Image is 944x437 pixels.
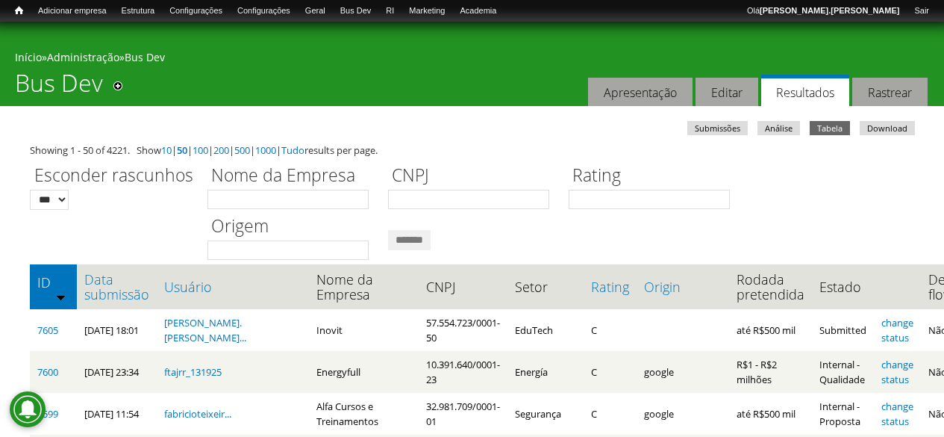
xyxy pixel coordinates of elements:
[30,143,914,158] div: Showing 1 - 50 of 4221. Show | | | | | | results per page.
[84,272,149,302] a: Data submissão
[740,4,907,19] a: Olá[PERSON_NAME].[PERSON_NAME]
[419,264,507,309] th: CNPJ
[687,121,748,135] a: Submissões
[281,143,304,157] a: Tudo
[637,393,729,435] td: google
[591,279,629,294] a: Rating
[7,4,31,18] a: Início
[177,143,187,157] a: 50
[164,365,222,379] a: ftajrr_131925
[729,264,812,309] th: Rodada pretendida
[378,4,401,19] a: RI
[729,393,812,435] td: até R$500 mil
[213,143,229,157] a: 200
[161,143,172,157] a: 10
[812,309,874,351] td: Submitted
[309,264,419,309] th: Nome da Empresa
[760,6,899,15] strong: [PERSON_NAME].[PERSON_NAME]
[729,309,812,351] td: até R$500 mil
[507,351,584,393] td: Energía
[452,4,504,19] a: Academia
[164,316,246,344] a: [PERSON_NAME].[PERSON_NAME]...
[588,78,693,107] a: Apresentação
[15,50,42,64] a: Início
[881,358,913,386] a: change status
[881,316,913,344] a: change status
[584,351,637,393] td: C
[309,351,419,393] td: Energyfull
[255,143,276,157] a: 1000
[761,75,849,107] a: Resultados
[388,163,559,190] label: CNPJ
[15,50,929,69] div: » »
[907,4,937,19] a: Sair
[584,393,637,435] td: C
[207,214,378,241] label: Origem
[77,309,157,351] td: [DATE] 18:01
[507,393,584,435] td: Segurança
[37,323,58,337] a: 7605
[569,163,740,190] label: Rating
[298,4,333,19] a: Geral
[309,393,419,435] td: Alfa Cursos e Treinamentos
[162,4,230,19] a: Configurações
[729,351,812,393] td: R$1 - R$2 milhões
[757,121,800,135] a: Análise
[56,292,66,302] img: ordem crescente
[31,4,114,19] a: Adicionar empresa
[507,309,584,351] td: EduTech
[584,309,637,351] td: C
[15,69,103,106] h1: Bus Dev
[164,407,231,421] a: fabricioteixeir...
[77,351,157,393] td: [DATE] 23:34
[812,393,874,435] td: Internal - Proposta
[507,264,584,309] th: Setor
[401,4,452,19] a: Marketing
[230,4,298,19] a: Configurações
[164,279,301,294] a: Usuário
[644,279,722,294] a: Origin
[234,143,250,157] a: 500
[419,309,507,351] td: 57.554.723/0001-50
[193,143,208,157] a: 100
[852,78,928,107] a: Rastrear
[30,163,198,190] label: Esconder rascunhos
[37,275,69,290] a: ID
[419,393,507,435] td: 32.981.709/0001-01
[309,309,419,351] td: Inovit
[881,400,913,428] a: change status
[37,365,58,379] a: 7600
[419,351,507,393] td: 10.391.640/0001-23
[125,50,165,64] a: Bus Dev
[37,407,58,421] a: 7599
[812,264,874,309] th: Estado
[15,5,23,16] span: Início
[812,351,874,393] td: Internal - Qualidade
[77,393,157,435] td: [DATE] 11:54
[637,351,729,393] td: google
[114,4,163,19] a: Estrutura
[860,121,915,135] a: Download
[696,78,758,107] a: Editar
[207,163,378,190] label: Nome da Empresa
[47,50,119,64] a: Administração
[333,4,379,19] a: Bus Dev
[810,121,850,135] a: Tabela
